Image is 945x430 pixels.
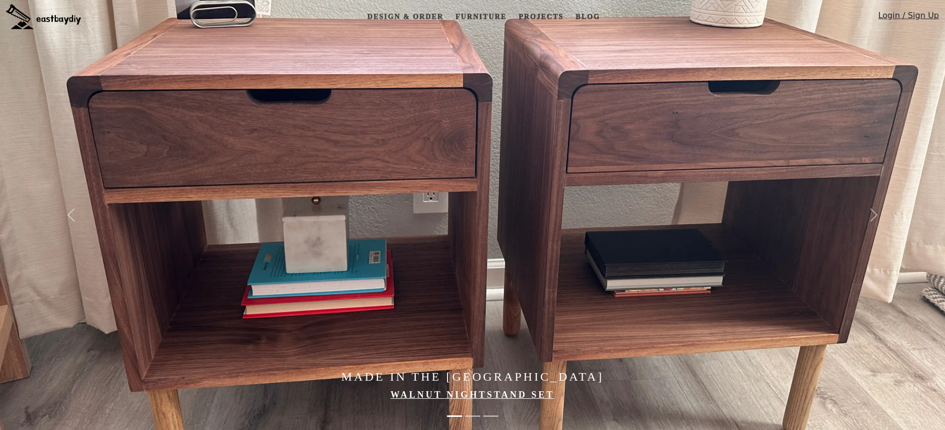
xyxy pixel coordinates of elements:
a: Projects [515,8,568,26]
img: eastbaydiy [6,4,81,29]
button: Made in the Bay Area [447,410,462,422]
a: Walnut Nightstand Set [391,390,554,400]
button: Japanese-Style Limited Edition [483,410,498,422]
a: Furniture [452,8,511,26]
a: Blog [572,8,604,26]
button: Made in the Bay Area [465,410,480,422]
a: Login / Sign Up [878,10,939,26]
h4: Made in the [GEOGRAPHIC_DATA] [142,370,803,384]
a: Design & Order [363,8,448,26]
